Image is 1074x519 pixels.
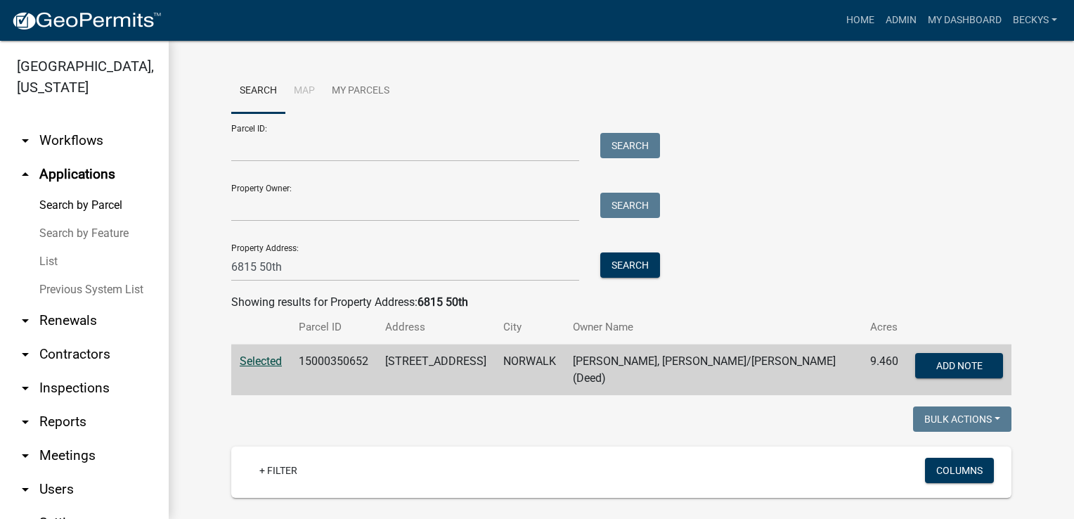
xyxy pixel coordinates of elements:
i: arrow_drop_down [17,346,34,363]
a: Search [231,69,285,114]
span: Add Note [936,360,983,371]
a: Home [841,7,880,34]
button: Search [600,133,660,158]
button: Bulk Actions [913,406,1011,432]
strong: 6815 50th [418,295,468,309]
th: Acres [862,311,907,344]
a: Selected [240,354,282,368]
i: arrow_drop_down [17,414,34,430]
i: arrow_drop_up [17,166,34,183]
td: 15000350652 [290,345,377,396]
td: [STREET_ADDRESS] [377,345,495,396]
th: Address [377,311,495,344]
th: Parcel ID [290,311,377,344]
button: Search [600,193,660,218]
i: arrow_drop_down [17,380,34,397]
td: [PERSON_NAME], [PERSON_NAME]/[PERSON_NAME] (Deed) [564,345,862,396]
a: Admin [880,7,922,34]
th: Owner Name [564,311,862,344]
a: + Filter [248,458,309,483]
a: beckys [1007,7,1063,34]
a: My Parcels [323,69,398,114]
button: Add Note [915,353,1003,378]
th: City [495,311,564,344]
div: Showing results for Property Address: [231,294,1011,311]
a: My Dashboard [922,7,1007,34]
i: arrow_drop_down [17,132,34,149]
i: arrow_drop_down [17,447,34,464]
button: Columns [925,458,994,483]
td: NORWALK [495,345,564,396]
td: 9.460 [862,345,907,396]
i: arrow_drop_down [17,481,34,498]
i: arrow_drop_down [17,312,34,329]
button: Search [600,252,660,278]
